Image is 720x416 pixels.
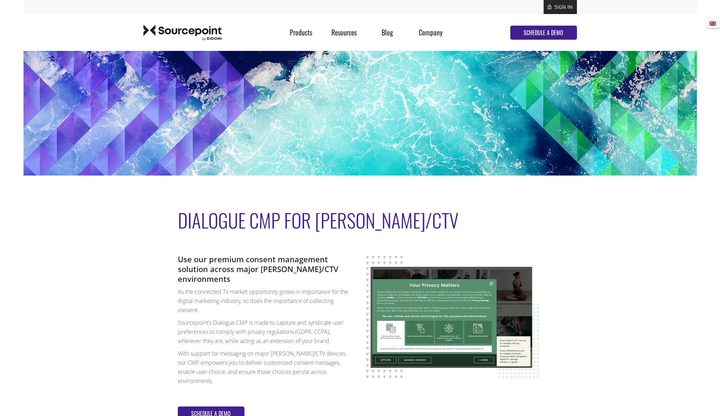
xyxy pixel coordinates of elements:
img: Sourcepoint [143,25,222,40]
div: Products [279,14,322,51]
a: SIGN IN [554,4,573,10]
div: Blog [366,14,409,51]
img: English [709,21,716,26]
div: Company [409,14,452,51]
p: With support for messaging on major [PERSON_NAME]/CTV devices, our CMP empowers you to deliver cu... [178,349,353,385]
a: SCHEDULE A DEMO [510,26,577,40]
div: Resources [323,14,366,51]
img: OTT.png [360,247,543,388]
p: Sourcepoint’s Dialogue CMP is made to capture and syndicate user preferences to comply with priva... [178,318,353,345]
p: As the connected TV market opportunity grows in importance for the digital marketing industry, so... [178,287,353,315]
h1: DIALOGUE CMP FOR [PERSON_NAME]/CTV [178,211,543,230]
p: Use our premium consent management solution across major [PERSON_NAME]/CTV environments [178,254,353,284]
img: lock.svg [548,4,551,9]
